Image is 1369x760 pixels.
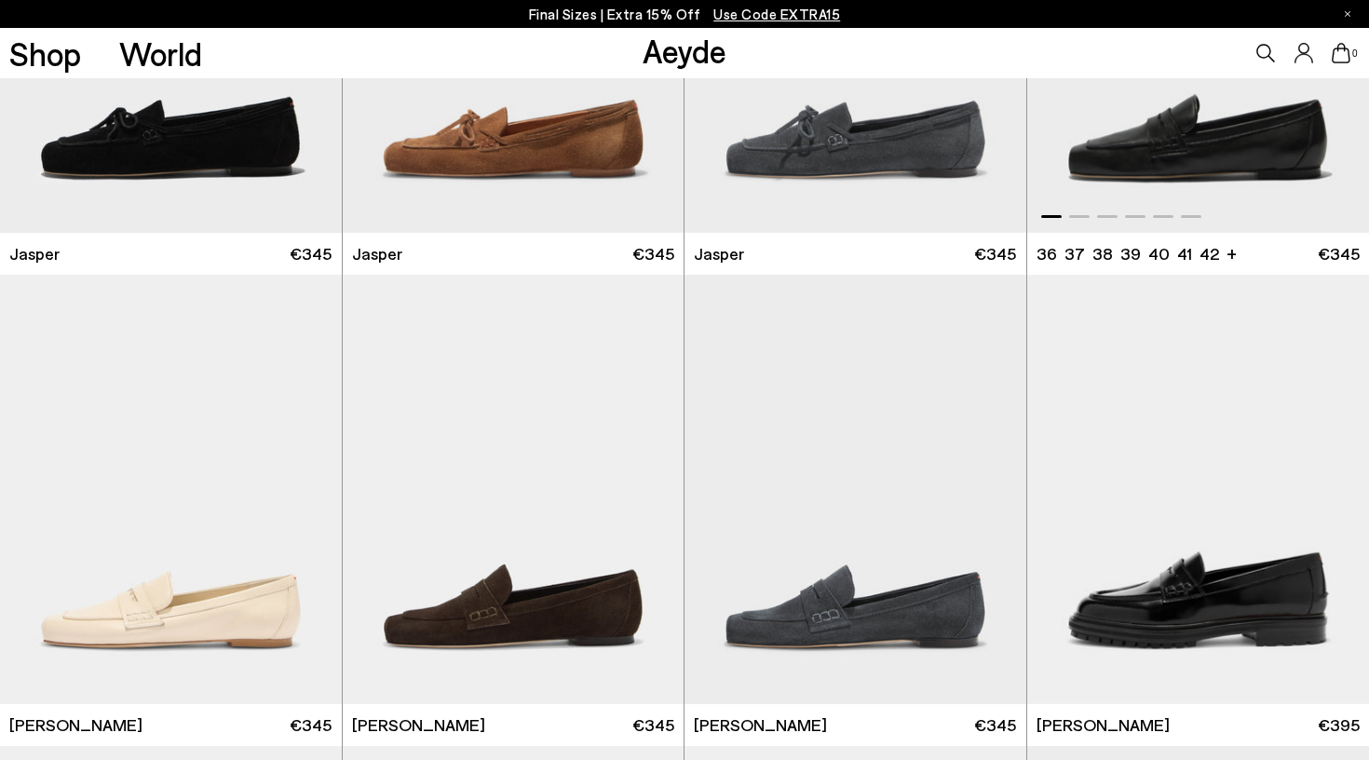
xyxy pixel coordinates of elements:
a: Shop [9,37,81,70]
li: 42 [1200,242,1219,265]
li: + [1227,240,1237,265]
ul: variant [1037,242,1213,265]
li: 39 [1120,242,1141,265]
span: Jasper [694,242,744,265]
span: €345 [632,242,674,265]
li: 36 [1037,242,1057,265]
a: [PERSON_NAME] €345 [684,704,1026,746]
li: 40 [1148,242,1170,265]
span: [PERSON_NAME] [9,713,142,737]
span: 0 [1350,48,1360,59]
span: €345 [290,713,332,737]
span: [PERSON_NAME] [352,713,485,737]
li: 37 [1064,242,1085,265]
img: Lana Suede Loafers [684,275,1026,704]
span: €345 [290,242,332,265]
span: €345 [1318,242,1360,265]
span: [PERSON_NAME] [694,713,827,737]
span: €345 [974,713,1016,737]
a: Jasper €345 [684,233,1026,275]
a: Jasper €345 [343,233,684,275]
span: Jasper [9,242,60,265]
span: €345 [632,713,674,737]
span: Navigate to /collections/ss25-final-sizes [713,6,840,22]
span: [PERSON_NAME] [1037,713,1170,737]
a: Aeyde [643,31,726,70]
img: Lana Suede Loafers [343,275,684,704]
span: Jasper [352,242,402,265]
a: 0 [1332,43,1350,63]
span: €395 [1318,713,1360,737]
li: 38 [1092,242,1113,265]
a: World [119,37,202,70]
a: [PERSON_NAME] €345 [343,704,684,746]
span: €345 [974,242,1016,265]
p: Final Sizes | Extra 15% Off [529,3,841,26]
li: 41 [1177,242,1192,265]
